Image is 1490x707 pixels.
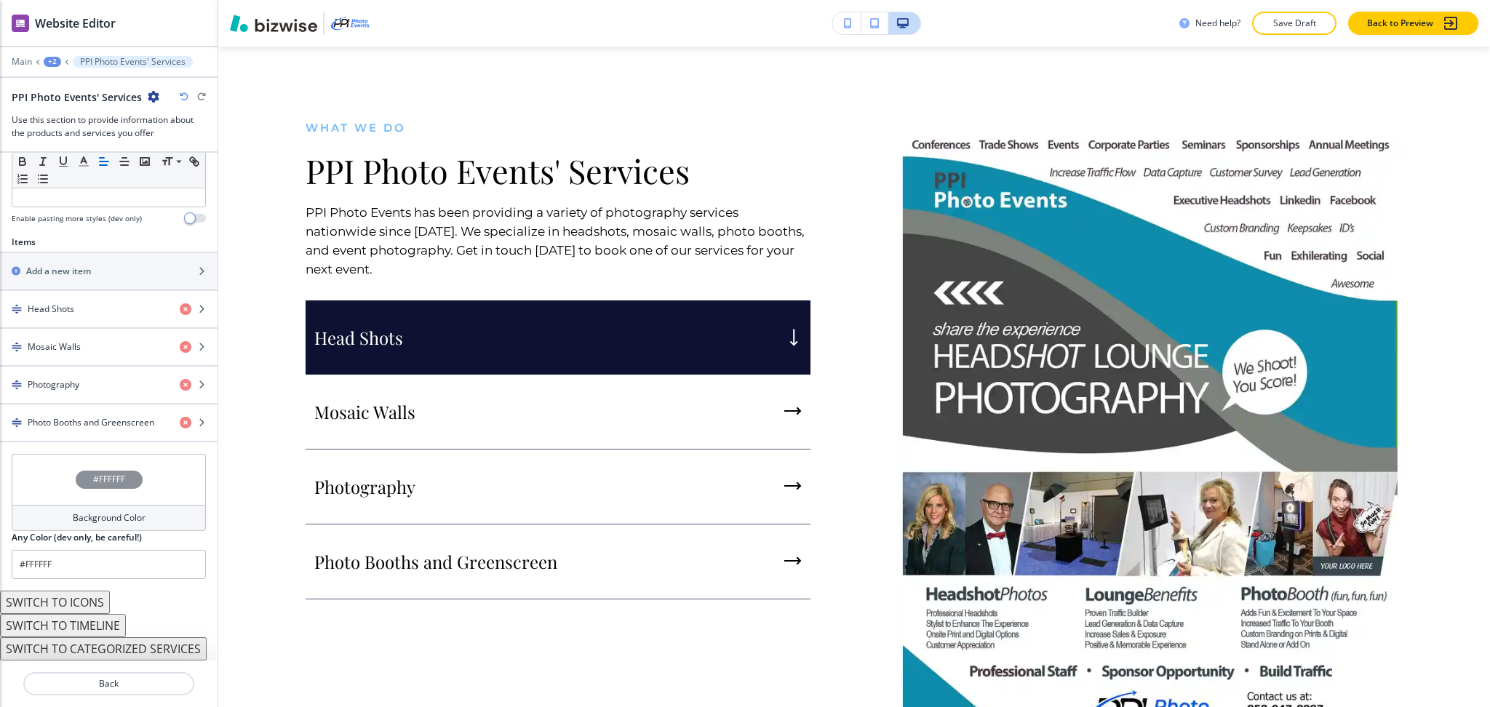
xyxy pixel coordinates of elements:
button: Back to Preview [1348,12,1478,35]
p: Back to Preview [1367,17,1433,30]
button: Back [23,672,194,695]
button: PPI Photo Events' Services [73,56,193,68]
h3: Use this section to provide information about the products and services you offer [12,113,206,140]
button: Head Shots [306,300,810,375]
p: Back [25,677,193,690]
h4: Mosaic Walls [28,340,81,353]
h4: Photo Booths and Greenscreen [28,416,154,429]
p: Head Shots [314,327,403,348]
h3: Need help? [1195,17,1240,30]
button: Save Draft [1252,12,1336,35]
p: Save Draft [1271,17,1318,30]
p: PPI Photo Events' Services [306,151,810,190]
h4: Photography [28,378,79,391]
h4: Head Shots [28,303,74,316]
p: PPI Photo Events has been providing a variety of photography services nationwide since [DATE]. We... [306,203,810,279]
img: Drag [12,418,22,428]
img: editor icon [12,15,29,32]
button: #FFFFFFBackground Color [12,454,206,531]
p: Mosaic Walls [314,401,415,423]
img: Drag [12,342,22,352]
button: Main [12,57,32,67]
h4: #FFFFFF [93,473,125,486]
p: Photo Booths and Greenscreen [314,551,557,572]
span: what we do [306,121,406,135]
button: +2 [44,57,61,67]
p: Photography [314,476,415,498]
h4: Background Color [73,511,146,524]
h2: Items [12,236,36,249]
h2: Add a new item [26,265,91,278]
button: Photography [306,450,810,524]
button: Photo Booths and Greenscreen [306,524,810,599]
h2: Any Color (dev only, be careful!) [12,531,142,544]
img: Bizwise Logo [230,15,317,32]
img: Your Logo [330,15,370,31]
img: Drag [12,304,22,314]
h2: PPI Photo Events' Services [12,89,142,105]
p: PPI Photo Events' Services [80,57,186,67]
img: Drag [12,380,22,390]
h4: Enable pasting more styles (dev only) [12,213,142,224]
h2: Website Editor [35,15,116,32]
button: Mosaic Walls [306,375,810,450]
